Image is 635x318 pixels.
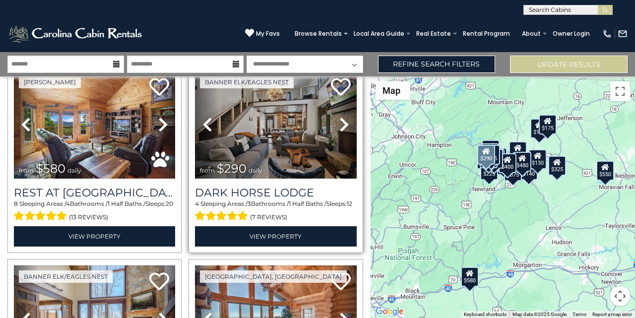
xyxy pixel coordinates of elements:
[481,160,499,180] div: $225
[14,186,175,199] h3: Rest at Mountain Crest
[548,27,595,41] a: Owner Login
[373,305,406,318] img: Google
[458,27,515,41] a: Rental Program
[464,311,507,318] button: Keyboard shortcuts
[376,81,410,100] button: Change map style
[36,161,65,176] span: $580
[461,266,479,286] div: $580
[195,186,356,199] a: Dark Horse Lodge
[602,29,612,39] img: phone-regular-white.png
[512,312,567,317] span: Map data ©2025 Google
[149,77,169,98] a: Add to favorites
[347,200,352,207] span: 12
[14,186,175,199] a: Rest at [GEOGRAPHIC_DATA]
[289,200,326,207] span: 1 Half Baths /
[69,211,108,224] span: (13 reviews)
[517,27,546,41] a: About
[331,271,351,293] a: Add to favorites
[592,312,632,317] a: Report a map error
[477,149,495,169] div: $230
[149,271,169,293] a: Add to favorites
[217,161,247,176] span: $290
[200,270,347,283] a: [GEOGRAPHIC_DATA], [GEOGRAPHIC_DATA]
[378,56,496,73] a: Refine Search Filters
[373,305,406,318] a: Open this area in Google Maps (opens a new window)
[349,27,409,41] a: Local Area Guide
[596,160,614,180] div: $550
[480,148,498,168] div: $424
[250,211,287,224] span: (7 reviews)
[166,200,173,207] span: 20
[14,71,175,179] img: thumbnail_164747674.jpeg
[19,270,113,283] a: Banner Elk/Eagles Nest
[331,77,351,98] a: Add to favorites
[530,119,548,138] div: $175
[478,145,496,165] div: $290
[618,29,628,39] img: mail-regular-white.png
[249,167,262,174] span: daily
[200,167,215,174] span: from
[14,226,175,247] a: View Property
[245,28,280,39] a: My Favs
[256,29,280,38] span: My Favs
[610,286,630,306] button: Map camera controls
[195,226,356,247] a: View Property
[7,24,145,44] img: White-1-2.png
[610,81,630,101] button: Toggle fullscreen view
[195,200,199,207] span: 4
[19,167,34,174] span: from
[248,200,251,207] span: 3
[499,153,517,173] div: $400
[67,167,81,174] span: daily
[382,85,400,96] span: Map
[513,151,531,171] div: $480
[411,27,456,41] a: Real Estate
[19,76,81,88] a: [PERSON_NAME]
[572,312,586,317] a: Terms
[290,27,347,41] a: Browse Rentals
[195,199,356,223] div: Sleeping Areas / Bathrooms / Sleeps:
[195,71,356,179] img: thumbnail_164375639.jpeg
[200,76,294,88] a: Banner Elk/Eagles Nest
[481,143,499,163] div: $425
[509,141,527,161] div: $349
[482,139,500,159] div: $125
[108,200,145,207] span: 1 Half Baths /
[14,199,175,223] div: Sleeping Areas / Bathrooms / Sleeps:
[485,149,503,169] div: $300
[510,56,628,73] button: Update Results
[520,160,538,180] div: $140
[539,114,557,134] div: $175
[529,149,547,169] div: $130
[14,200,18,207] span: 8
[505,161,522,181] div: $375
[66,200,70,207] span: 4
[548,156,566,176] div: $325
